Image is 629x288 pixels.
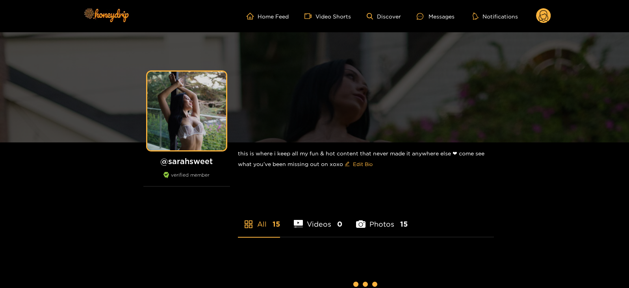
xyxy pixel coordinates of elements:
span: 15 [273,219,280,229]
li: All [238,201,280,237]
button: editEdit Bio [343,158,374,170]
span: 15 [400,219,408,229]
span: Edit Bio [353,160,373,168]
span: 0 [337,219,342,229]
div: verified member [143,172,230,186]
span: home [247,13,258,20]
span: video-camera [304,13,315,20]
button: Notifications [470,12,520,20]
div: Messages [417,12,455,21]
span: edit [345,161,350,167]
h1: @ sarahsweet [143,156,230,166]
li: Videos [294,201,343,237]
a: Home Feed [247,13,289,20]
div: this is where i keep all my fun & hot content that never made it anywhere else ❤︎︎ come see what ... [238,142,494,177]
span: appstore [244,220,253,229]
li: Photos [356,201,408,237]
a: Video Shorts [304,13,351,20]
a: Discover [367,13,401,20]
